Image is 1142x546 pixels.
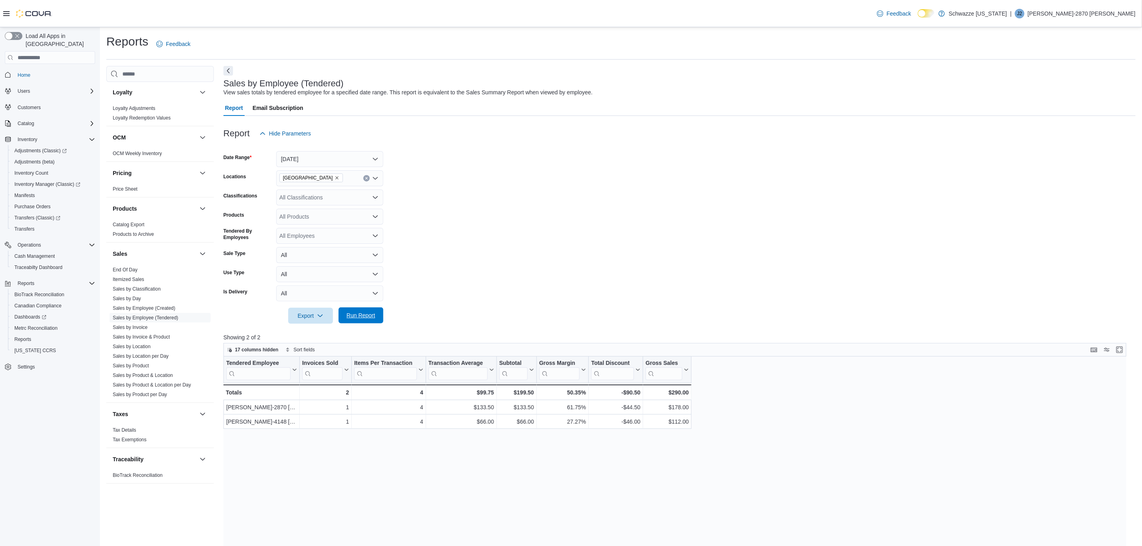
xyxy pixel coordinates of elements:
span: Inventory [18,136,37,143]
button: Metrc Reconciliation [8,323,98,334]
h3: Report [223,129,250,138]
span: Users [14,86,95,96]
a: Sales by Employee (Tendered) [113,315,178,321]
span: Sales by Invoice [113,324,147,331]
div: -$46.00 [591,417,640,426]
button: Operations [2,239,98,251]
span: J2 [1017,9,1022,18]
span: Catalog [18,120,34,127]
label: Locations [223,173,246,180]
div: $66.00 [428,417,494,426]
span: Adjustments (Classic) [11,146,95,155]
span: Canadian Compliance [14,303,62,309]
span: Sales by Product per Day [113,391,167,398]
label: Use Type [223,269,244,276]
span: Users [18,88,30,94]
a: Sales by Product & Location [113,373,173,378]
span: Customers [14,102,95,112]
button: Tendered Employee [226,360,297,380]
p: Schwazze [US_STATE] [949,9,1007,18]
div: Taxes [106,425,214,448]
span: Sales by Employee (Created) [113,305,175,311]
div: 4 [354,388,423,397]
button: OCM [198,133,207,142]
span: Reports [14,279,95,288]
h3: Pricing [113,169,132,177]
div: Gross Margin [539,360,580,367]
button: Loyalty [198,88,207,97]
button: Transaction Average [428,360,494,380]
a: Sales by Invoice & Product [113,334,170,340]
button: Export [288,308,333,324]
span: Reports [18,280,34,287]
div: Transaction Average [428,360,487,367]
span: EV10 Sunland Park [279,173,343,182]
div: Gross Sales [646,360,682,380]
button: Catalog [14,119,37,128]
a: Sales by Product & Location per Day [113,382,191,388]
button: Taxes [113,410,196,418]
span: Metrc Reconciliation [11,323,95,333]
a: Tax Exemptions [113,437,147,442]
span: [US_STATE] CCRS [14,347,56,354]
div: Tendered Employee [226,360,291,380]
span: End Of Day [113,267,138,273]
button: Hide Parameters [256,126,314,141]
button: Open list of options [372,175,379,181]
span: BioTrack Reconciliation [14,291,64,298]
a: Sales by Classification [113,286,161,292]
button: Canadian Compliance [8,300,98,311]
span: Sort fields [293,347,315,353]
a: Sales by Day [113,296,141,301]
button: Users [14,86,33,96]
h1: Reports [106,34,148,50]
a: Traceabilty Dashboard [11,263,66,272]
button: Purchase Orders [8,201,98,212]
span: Manifests [11,191,95,200]
div: Transaction Average [428,360,487,380]
div: Items Per Transaction [354,360,417,367]
a: Metrc Reconciliation [11,323,61,333]
div: Tendered Employee [226,360,291,367]
button: Sales [113,250,196,258]
button: Gross Margin [539,360,586,380]
div: Invoices Sold [302,360,343,367]
button: Products [198,204,207,213]
a: Tax Details [113,427,136,433]
button: All [276,285,383,301]
span: Inventory [14,135,95,144]
span: BioTrack Reconciliation [113,472,163,478]
div: $133.50 [499,403,534,412]
span: BioTrack Reconciliation [11,290,95,299]
h3: Traceability [113,455,143,463]
div: $178.00 [646,403,689,412]
div: 61.75% [539,403,586,412]
button: Pricing [113,169,196,177]
button: Home [2,69,98,80]
a: Price Sheet [113,186,138,192]
div: View sales totals by tendered employee for a specified date range. This report is equivalent to t... [223,88,593,97]
button: Taxes [198,409,207,419]
div: Subtotal [499,360,528,380]
div: -$44.50 [591,403,640,412]
a: Settings [14,362,38,372]
span: Inventory Count [14,170,48,176]
span: Sales by Product [113,363,149,369]
button: [US_STATE] CCRS [8,345,98,356]
button: Traceability [113,455,196,463]
div: Totals [226,388,297,397]
a: Reports [11,335,34,344]
span: Transfers (Classic) [11,213,95,223]
span: Loyalty Redemption Values [113,115,171,121]
button: Traceabilty Dashboard [8,262,98,273]
button: Sales [198,249,207,259]
a: Inventory Count [11,168,52,178]
a: Sales by Invoice [113,325,147,330]
div: [PERSON_NAME]-2870 [PERSON_NAME] [226,403,297,412]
